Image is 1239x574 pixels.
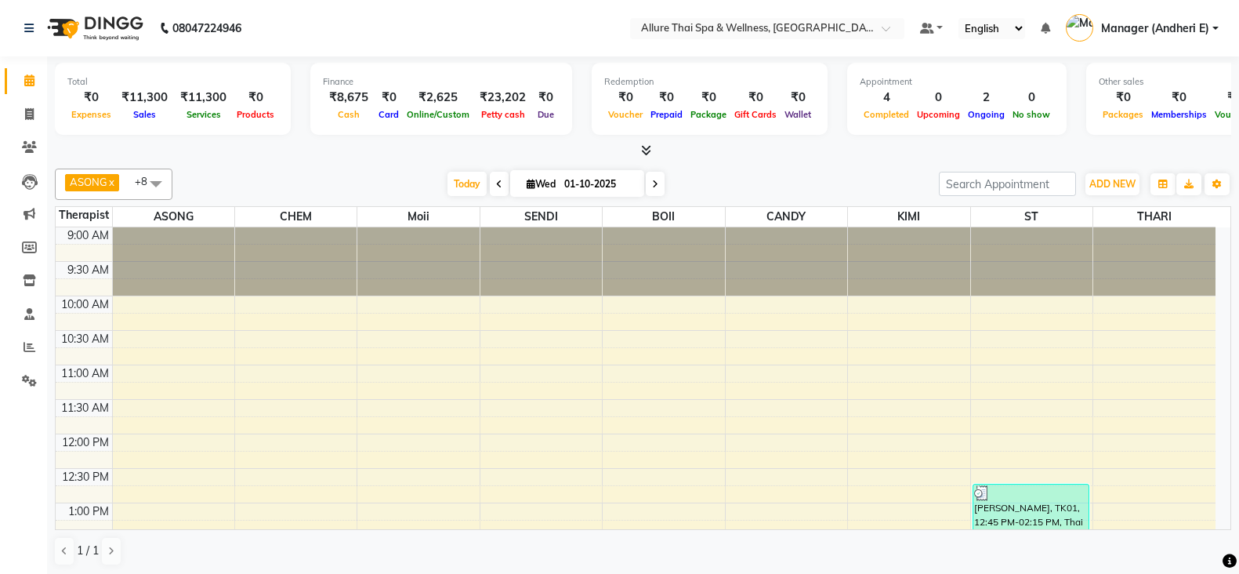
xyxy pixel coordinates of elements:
[323,89,375,107] div: ₹8,675
[67,89,115,107] div: ₹0
[174,89,233,107] div: ₹11,300
[233,109,278,120] span: Products
[1147,89,1211,107] div: ₹0
[532,89,560,107] div: ₹0
[603,207,724,227] span: BOII
[1099,109,1147,120] span: Packages
[523,178,560,190] span: Wed
[334,109,364,120] span: Cash
[604,75,815,89] div: Redemption
[1093,207,1215,227] span: THARI
[1089,178,1136,190] span: ADD NEW
[1009,109,1054,120] span: No show
[1085,173,1139,195] button: ADD NEW
[129,109,160,120] span: Sales
[860,75,1054,89] div: Appointment
[235,207,357,227] span: CHEM
[1101,20,1209,37] span: Manager (Andheri E)
[604,109,647,120] span: Voucher
[1009,89,1054,107] div: 0
[357,207,479,227] span: Moii
[477,109,529,120] span: Petty cash
[233,89,278,107] div: ₹0
[70,176,107,188] span: ASONG
[403,109,473,120] span: Online/Custom
[964,109,1009,120] span: Ongoing
[473,89,532,107] div: ₹23,202
[183,109,225,120] span: Services
[730,109,781,120] span: Gift Cards
[375,89,403,107] div: ₹0
[971,207,1092,227] span: ST
[687,89,730,107] div: ₹0
[480,207,602,227] span: SENDI
[730,89,781,107] div: ₹0
[1147,109,1211,120] span: Memberships
[64,227,112,244] div: 9:00 AM
[67,75,278,89] div: Total
[107,176,114,188] a: x
[726,207,847,227] span: CANDY
[58,365,112,382] div: 11:00 AM
[1099,89,1147,107] div: ₹0
[860,109,913,120] span: Completed
[964,89,1009,107] div: 2
[403,89,473,107] div: ₹2,625
[323,75,560,89] div: Finance
[172,6,241,50] b: 08047224946
[135,175,159,187] span: +8
[687,109,730,120] span: Package
[58,400,112,416] div: 11:30 AM
[534,109,558,120] span: Due
[560,173,638,196] input: 2025-10-01
[40,6,147,50] img: logo
[59,469,112,485] div: 12:30 PM
[113,207,234,227] span: ASONG
[56,207,112,223] div: Therapist
[115,89,174,107] div: ₹11,300
[58,331,112,347] div: 10:30 AM
[781,109,815,120] span: Wallet
[375,109,403,120] span: Card
[860,89,913,107] div: 4
[447,172,487,196] span: Today
[65,503,112,520] div: 1:00 PM
[58,296,112,313] div: 10:00 AM
[1066,14,1093,42] img: Manager (Andheri E)
[647,89,687,107] div: ₹0
[64,262,112,278] div: 9:30 AM
[781,89,815,107] div: ₹0
[604,89,647,107] div: ₹0
[59,434,112,451] div: 12:00 PM
[77,543,99,559] span: 1 / 1
[913,109,964,120] span: Upcoming
[848,207,969,227] span: KIMI
[647,109,687,120] span: Prepaid
[67,109,115,120] span: Expenses
[913,89,964,107] div: 0
[939,172,1076,196] input: Search Appointment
